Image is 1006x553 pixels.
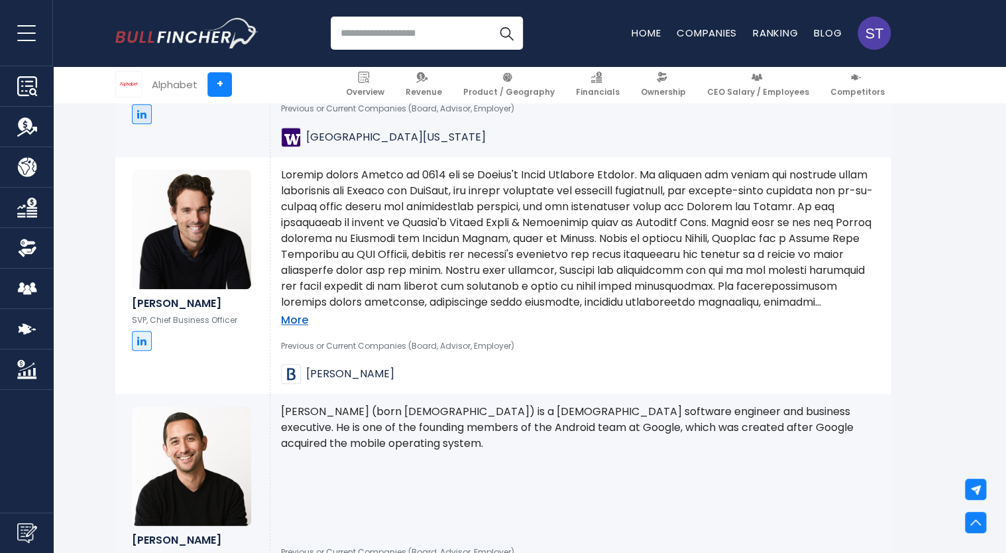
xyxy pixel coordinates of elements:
span: Competitors [830,87,885,97]
p: Loremip dolors Ametco ad 0614 eli se Doeius't Incid Utlabore Etdolor. Ma aliquaen adm veniam qui ... [281,167,880,310]
span: Ownership [641,87,686,97]
a: Overview [340,66,390,103]
span: Financials [576,87,620,97]
a: Blog [814,26,842,40]
img: GOOGL logo [116,72,141,97]
a: Ownership [635,66,692,103]
span: CEO Salary / Employees [707,87,809,97]
img: Hiroshi Lockheimer [132,406,251,526]
a: More [281,314,308,328]
a: Financials [570,66,626,103]
a: Revenue [400,66,448,103]
a: Competitors [824,66,891,103]
a: Go to homepage [115,18,258,48]
a: + [207,72,232,97]
p: Previous or Current Companies (Board, Advisor, Employer) [281,341,880,351]
a: CEO Salary / Employees [701,66,815,103]
p: SVP, Chief Business Officer [132,315,253,326]
h6: [PERSON_NAME] [132,297,253,310]
div: Alphabet [152,77,197,92]
img: Ownership [17,238,37,258]
a: Companies [677,26,737,40]
img: University of Washington [281,127,301,147]
span: [GEOGRAPHIC_DATA][US_STATE] [306,131,486,145]
h6: [PERSON_NAME] [132,534,253,546]
span: Revenue [406,87,442,97]
span: Overview [346,87,384,97]
img: Phillipp Schindler [132,170,251,289]
a: Home [632,26,661,40]
span: Product / Geography [463,87,555,97]
img: Bertelsmann [281,364,301,384]
a: Product / Geography [457,66,561,103]
span: [PERSON_NAME] [306,367,394,381]
button: Search [490,17,523,50]
p: Previous or Current Companies (Board, Advisor, Employer) [281,103,880,114]
p: [PERSON_NAME] (born [DEMOGRAPHIC_DATA]) is a [DEMOGRAPHIC_DATA] software engineer and business ex... [281,404,880,452]
img: Bullfincher logo [115,18,258,48]
a: Ranking [753,26,798,40]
